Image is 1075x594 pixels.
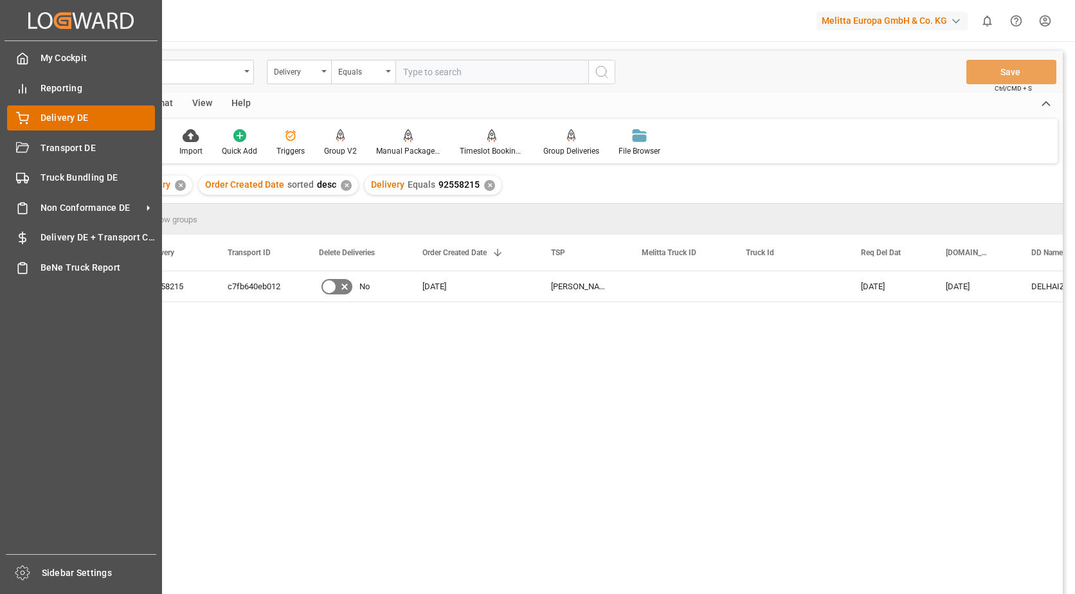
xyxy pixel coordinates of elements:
span: Delete Deliveries [319,248,375,257]
a: Transport DE [7,135,155,160]
div: ✕ [341,180,352,191]
span: Transport ID [228,248,271,257]
a: Reporting [7,75,155,100]
div: File Browser [619,145,660,157]
span: Sidebar Settings [42,566,157,580]
button: Save [966,60,1056,84]
span: Truck Bundling DE [41,171,156,184]
div: Timeslot Booking Report [460,145,524,157]
button: Help Center [1002,6,1031,35]
span: Melitta Truck ID [642,248,696,257]
div: View [183,93,222,115]
div: [DATE] [930,271,1016,301]
a: My Cockpit [7,46,155,71]
div: [DATE] [845,271,930,301]
span: BeNe Truck Report [41,261,156,274]
a: Delivery DE [7,105,155,130]
span: Order Created Date [205,179,284,190]
span: Order Created Date [422,248,487,257]
span: Truck Id [746,248,774,257]
span: DD Name [1031,248,1063,257]
span: Non Conformance DE [41,201,142,215]
a: BeNe Truck Report [7,255,155,280]
div: Import [179,145,203,157]
div: c7fb640eb012 [212,271,303,301]
button: show 0 new notifications [973,6,1002,35]
span: Req Del Dat [861,248,901,257]
div: Group V2 [324,145,357,157]
span: desc [317,179,336,190]
span: TSP [551,248,565,257]
div: Help [222,93,260,115]
div: Triggers [276,145,305,157]
span: Delivery [371,179,404,190]
button: open menu [331,60,395,84]
div: Melitta Europa GmbH & Co. KG [817,12,968,30]
span: Transport DE [41,141,156,155]
span: Equals [408,179,435,190]
div: [DATE] [407,271,536,301]
a: Truck Bundling DE [7,165,155,190]
div: ✕ [175,180,186,191]
span: No [359,272,370,301]
button: search button [588,60,615,84]
span: Delivery DE [41,111,156,125]
span: sorted [287,179,314,190]
span: My Cockpit [41,51,156,65]
div: Quick Add [222,145,257,157]
div: [PERSON_NAME] BENELUX [536,271,626,301]
div: Delivery [274,63,318,78]
a: Delivery DE + Transport Cost [7,225,155,250]
span: [DOMAIN_NAME] Dat [946,248,989,257]
span: Reporting [41,82,156,95]
div: Equals [338,63,382,78]
span: Delivery DE + Transport Cost [41,231,156,244]
input: Type to search [395,60,588,84]
span: Ctrl/CMD + S [995,84,1032,93]
div: 92558215 [132,271,212,301]
div: Manual Package TypeDetermination [376,145,440,157]
div: ✕ [484,180,495,191]
span: 92558215 [438,179,480,190]
button: Melitta Europa GmbH & Co. KG [817,8,973,33]
button: open menu [267,60,331,84]
div: Group Deliveries [543,145,599,157]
